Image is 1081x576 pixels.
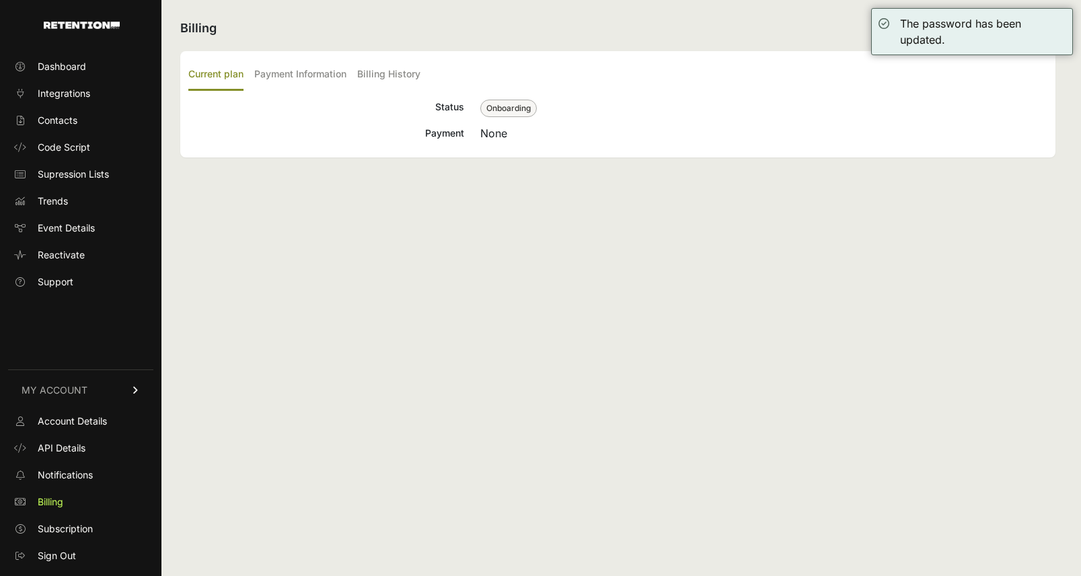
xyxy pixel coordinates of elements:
div: Payment [188,125,464,141]
a: Subscription [8,518,153,540]
label: Payment Information [254,59,346,91]
span: Sign Out [38,549,76,563]
div: None [480,125,1047,141]
a: Integrations [8,83,153,104]
a: Account Details [8,410,153,432]
a: Contacts [8,110,153,131]
a: Event Details [8,217,153,239]
span: Support [38,275,73,289]
span: MY ACCOUNT [22,384,87,397]
h2: Billing [180,19,1055,38]
span: API Details [38,441,85,455]
span: Billing [38,495,63,509]
a: Reactivate [8,244,153,266]
span: Reactivate [38,248,85,262]
a: Billing [8,491,153,513]
a: Dashboard [8,56,153,77]
span: Dashboard [38,60,86,73]
span: Code Script [38,141,90,154]
div: The password has been updated. [900,15,1066,48]
span: Notifications [38,468,93,482]
a: API Details [8,437,153,459]
a: Supression Lists [8,164,153,185]
label: Billing History [357,59,420,91]
span: Subscription [38,522,93,536]
div: Status [188,99,464,117]
a: Sign Out [8,545,153,567]
img: Retention.com [44,22,120,29]
a: MY ACCOUNT [8,369,153,410]
span: Integrations [38,87,90,100]
span: Account Details [38,415,107,428]
span: Event Details [38,221,95,235]
a: Code Script [8,137,153,158]
span: Contacts [38,114,77,127]
span: Onboarding [480,100,537,117]
a: Trends [8,190,153,212]
span: Supression Lists [38,168,109,181]
a: Notifications [8,464,153,486]
span: Trends [38,194,68,208]
a: Support [8,271,153,293]
label: Current plan [188,59,244,91]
